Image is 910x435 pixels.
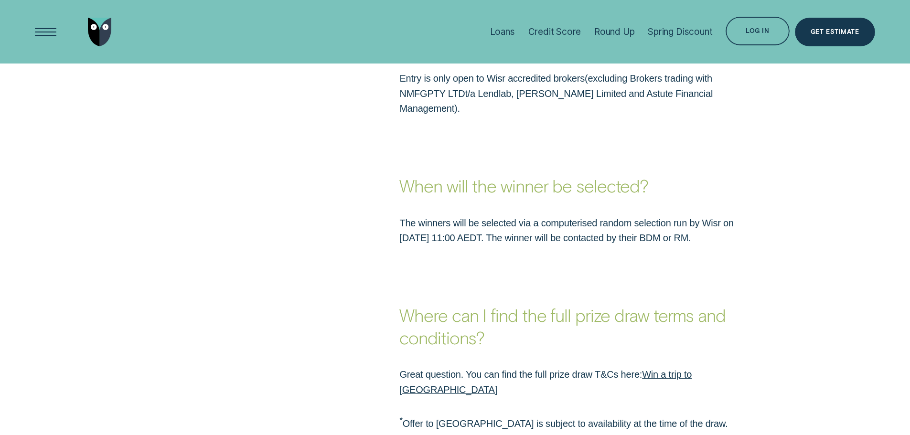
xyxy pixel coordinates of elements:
p: The winners will be selected via a computerised random selection run by Wisr on [DATE] 11:00 AEDT... [399,216,753,245]
span: PTY [427,88,445,99]
div: Credit Score [528,26,581,37]
span: ) [454,103,457,114]
button: Log in [726,17,789,45]
a: Win a trip to [GEOGRAPHIC_DATA] [399,369,692,394]
strong: When will the winner be selected? [399,175,648,196]
strong: Where can I find the full prize draw terms and conditions? [399,304,725,348]
span: ( [585,73,588,84]
div: Spring Discount [648,26,712,37]
span: LTD [448,88,465,99]
button: Open Menu [32,18,60,46]
img: Wisr [88,18,112,46]
p: Entry is only open to Wisr accredited brokers excluding Brokers trading with NMFG t/a Lendlab, [P... [399,71,753,116]
a: Get Estimate [795,18,875,46]
div: Round Up [594,26,635,37]
span: P T Y [427,88,445,99]
div: Loans [490,26,515,37]
p: Offer to [GEOGRAPHIC_DATA] is subject to availability at the time of the draw. [399,413,753,431]
p: Great question. You can find the full prize draw T&Cs here: [399,367,753,397]
span: L T D [448,88,465,99]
